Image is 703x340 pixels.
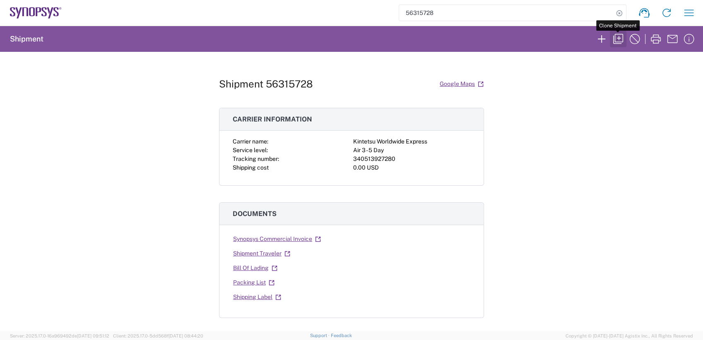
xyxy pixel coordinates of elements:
[233,232,321,246] a: Synopsys Commercial Invoice
[233,164,269,171] span: Shipping cost
[169,333,203,338] span: [DATE] 08:44:20
[233,210,277,218] span: Documents
[77,333,109,338] span: [DATE] 09:51:12
[233,290,282,304] a: Shipping Label
[566,332,693,340] span: Copyright © [DATE]-[DATE] Agistix Inc., All Rights Reserved
[439,77,484,91] a: Google Maps
[353,163,470,172] div: 0.00 USD
[233,246,291,261] a: Shipment Traveler
[310,333,331,338] a: Support
[233,115,312,123] span: Carrier information
[353,155,470,163] div: 340513927280
[353,146,470,155] div: Air 3 - 5 Day
[233,275,275,290] a: Packing List
[10,333,109,338] span: Server: 2025.17.0-16a969492de
[233,147,268,153] span: Service level:
[233,138,268,145] span: Carrier name:
[233,155,279,162] span: Tracking number:
[353,137,470,146] div: Kintetsu Worldwide Express
[219,78,313,90] h1: Shipment 56315728
[10,34,43,44] h2: Shipment
[113,333,203,338] span: Client: 2025.17.0-5dd568f
[331,333,352,338] a: Feedback
[399,5,614,21] input: Shipment, tracking or reference number
[233,261,278,275] a: Bill Of Lading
